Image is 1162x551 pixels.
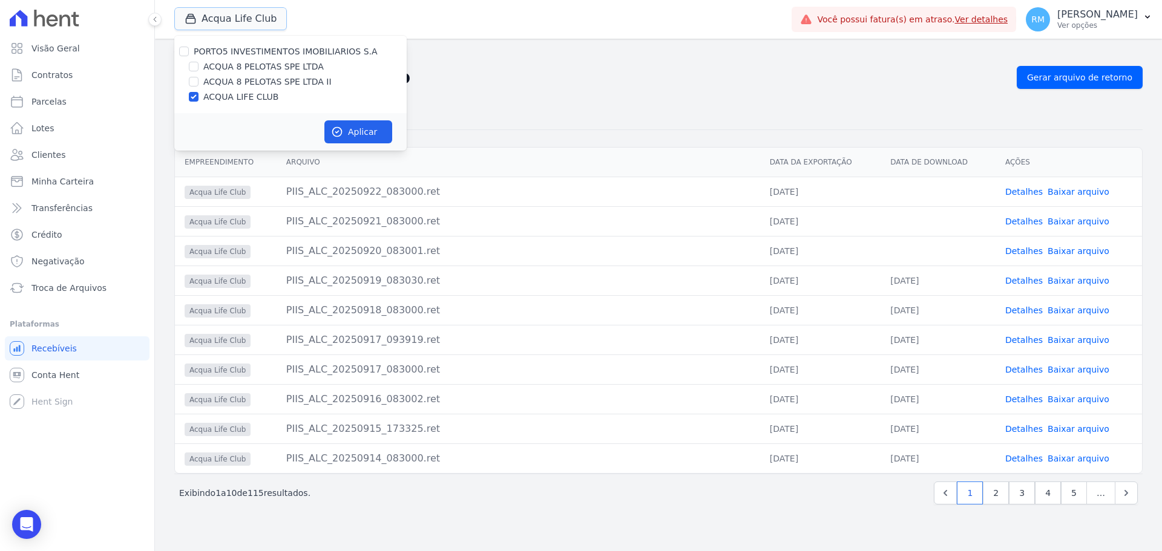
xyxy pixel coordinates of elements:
[1017,66,1143,89] a: Gerar arquivo de retorno
[174,7,287,30] button: Acqua Life Club
[31,42,80,54] span: Visão Geral
[1005,454,1043,463] a: Detalhes
[983,481,1009,504] a: 2
[203,60,324,73] label: ACQUA 8 PELOTAS SPE LTDA
[286,362,750,377] div: PIIS_ALC_20250917_083000.ret
[5,116,149,140] a: Lotes
[1005,217,1043,226] a: Detalhes
[5,36,149,60] a: Visão Geral
[934,481,957,504] a: Previous
[1031,15,1045,24] span: RM
[760,177,881,206] td: [DATE]
[1005,187,1043,197] a: Detalhes
[185,364,251,377] span: Acqua Life Club
[1048,365,1109,374] a: Baixar arquivo
[31,175,94,187] span: Minha Carteira
[286,422,750,436] div: PIIS_ALC_20250915_173325.ret
[286,451,750,466] div: PIIS_ALC_20250914_083000.ret
[881,443,996,473] td: [DATE]
[324,120,392,143] button: Aplicar
[5,63,149,87] a: Contratos
[881,266,996,295] td: [DATE]
[5,196,149,220] a: Transferências
[881,414,996,443] td: [DATE]
[286,273,750,288] div: PIIS_ALC_20250919_083030.ret
[881,295,996,325] td: [DATE]
[12,510,41,539] div: Open Intercom Messenger
[10,317,145,331] div: Plataformas
[277,148,760,177] th: Arquivo
[5,336,149,360] a: Recebíveis
[5,276,149,300] a: Troca de Arquivos
[5,143,149,167] a: Clientes
[31,149,65,161] span: Clientes
[957,481,983,504] a: 1
[881,148,996,177] th: Data de Download
[1057,21,1138,30] p: Ver opções
[31,96,67,108] span: Parcelas
[1048,394,1109,404] a: Baixar arquivo
[185,186,251,199] span: Acqua Life Club
[760,443,881,473] td: [DATE]
[1005,246,1043,256] a: Detalhes
[760,236,881,266] td: [DATE]
[175,148,277,177] th: Empreendimento
[1035,481,1061,504] a: 4
[760,148,881,177] th: Data da Exportação
[760,354,881,384] td: [DATE]
[31,122,54,134] span: Lotes
[955,15,1008,24] a: Ver detalhes
[5,249,149,273] a: Negativação
[286,244,750,258] div: PIIS_ALC_20250920_083001.ret
[1061,481,1087,504] a: 5
[31,69,73,81] span: Contratos
[31,342,77,354] span: Recebíveis
[185,393,251,406] span: Acqua Life Club
[174,48,1143,61] nav: Breadcrumb
[185,334,251,347] span: Acqua Life Club
[760,266,881,295] td: [DATE]
[1005,276,1043,285] a: Detalhes
[215,488,221,498] span: 1
[760,325,881,354] td: [DATE]
[31,369,79,381] span: Conta Hent
[179,487,310,499] p: Exibindo a de resultados.
[1005,394,1043,404] a: Detalhes
[5,223,149,247] a: Crédito
[185,452,251,466] span: Acqua Life Club
[31,202,93,214] span: Transferências
[31,282,107,294] span: Troca de Arquivos
[185,275,251,288] span: Acqua Life Club
[286,303,750,318] div: PIIS_ALC_20250918_083000.ret
[1048,454,1109,463] a: Baixar arquivo
[286,184,750,199] div: PIIS_ALC_20250922_083000.ret
[31,229,62,241] span: Crédito
[1005,335,1043,345] a: Detalhes
[1048,424,1109,434] a: Baixar arquivo
[286,333,750,347] div: PIIS_ALC_20250917_093919.ret
[5,363,149,387] a: Conta Hent
[1016,2,1162,36] button: RM [PERSON_NAME] Ver opções
[1005,365,1043,374] a: Detalhes
[5,90,149,114] a: Parcelas
[286,392,750,406] div: PIIS_ALC_20250916_083002.ret
[1115,481,1138,504] a: Next
[226,488,237,498] span: 10
[1048,217,1109,226] a: Baixar arquivo
[881,384,996,414] td: [DATE]
[1057,8,1138,21] p: [PERSON_NAME]
[760,414,881,443] td: [DATE]
[881,325,996,354] td: [DATE]
[760,384,881,414] td: [DATE]
[1048,276,1109,285] a: Baixar arquivo
[185,423,251,436] span: Acqua Life Club
[31,255,85,267] span: Negativação
[1048,305,1109,315] a: Baixar arquivo
[1048,335,1109,345] a: Baixar arquivo
[203,76,332,88] label: ACQUA 8 PELOTAS SPE LTDA II
[185,304,251,318] span: Acqua Life Club
[1005,424,1043,434] a: Detalhes
[1009,481,1035,504] a: 3
[760,206,881,236] td: [DATE]
[185,215,251,229] span: Acqua Life Club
